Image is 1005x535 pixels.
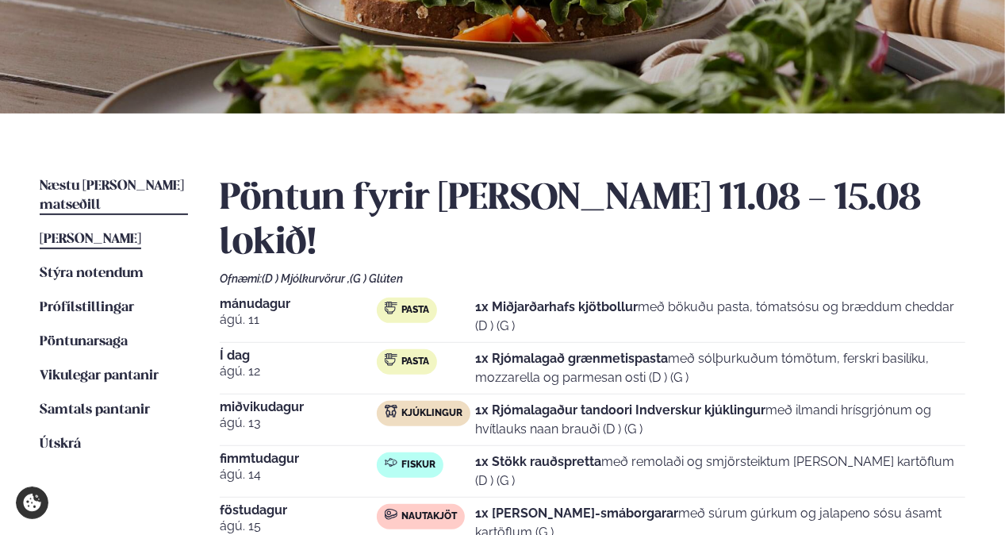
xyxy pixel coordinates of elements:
[40,403,150,417] span: Samtals pantanir
[40,333,128,352] a: Pöntunarsaga
[476,452,966,491] p: með remolaði og smjörsteiktum [PERSON_NAME] kartöflum (D ) (G )
[40,301,134,314] span: Prófílstillingar
[40,367,159,386] a: Vikulegar pantanir
[220,298,377,310] span: mánudagur
[401,407,462,420] span: Kjúklingur
[385,302,397,314] img: pasta.svg
[40,335,128,348] span: Pöntunarsaga
[262,272,350,285] span: (D ) Mjólkurvörur ,
[476,506,679,521] strong: 1x [PERSON_NAME]-smáborgarar
[220,272,966,285] div: Ofnæmi:
[220,177,966,266] h2: Pöntun fyrir [PERSON_NAME] 11.08 - 15.08 lokið!
[476,349,966,387] p: með sólþurkuðum tómötum, ferskri basilíku, mozzarella og parmesan osti (D ) (G )
[40,233,141,246] span: [PERSON_NAME]
[476,401,966,439] p: með ilmandi hrísgrjónum og hvítlauks naan brauði (D ) (G )
[220,504,377,517] span: föstudagur
[220,452,377,465] span: fimmtudagur
[476,454,602,469] strong: 1x Stökk rauðspretta
[385,508,397,521] img: beef.svg
[40,369,159,383] span: Vikulegar pantanir
[476,299,639,314] strong: 1x Miðjarðarhafs kjötbollur
[220,401,377,414] span: miðvikudagur
[40,437,81,451] span: Útskrá
[476,298,966,336] p: með bökuðu pasta, tómatsósu og bræddum cheddar (D ) (G )
[350,272,403,285] span: (G ) Glúten
[40,267,144,280] span: Stýra notendum
[401,510,457,523] span: Nautakjöt
[476,351,669,366] strong: 1x Rjómalagað grænmetispasta
[16,487,48,519] a: Cookie settings
[401,459,435,471] span: Fiskur
[220,310,377,329] span: ágú. 11
[40,435,81,454] a: Útskrá
[220,362,377,381] span: ágú. 12
[401,304,429,317] span: Pasta
[385,456,397,469] img: fish.svg
[401,356,429,368] span: Pasta
[40,177,188,215] a: Næstu [PERSON_NAME] matseðill
[40,298,134,318] a: Prófílstillingar
[385,353,397,366] img: pasta.svg
[220,465,377,484] span: ágú. 14
[40,230,141,249] a: [PERSON_NAME]
[40,264,144,283] a: Stýra notendum
[220,414,377,433] span: ágú. 13
[220,349,377,362] span: Í dag
[40,401,150,420] a: Samtals pantanir
[40,179,184,212] span: Næstu [PERSON_NAME] matseðill
[385,405,397,418] img: chicken.svg
[476,402,766,418] strong: 1x Rjómalagaður tandoori Indverskur kjúklingur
